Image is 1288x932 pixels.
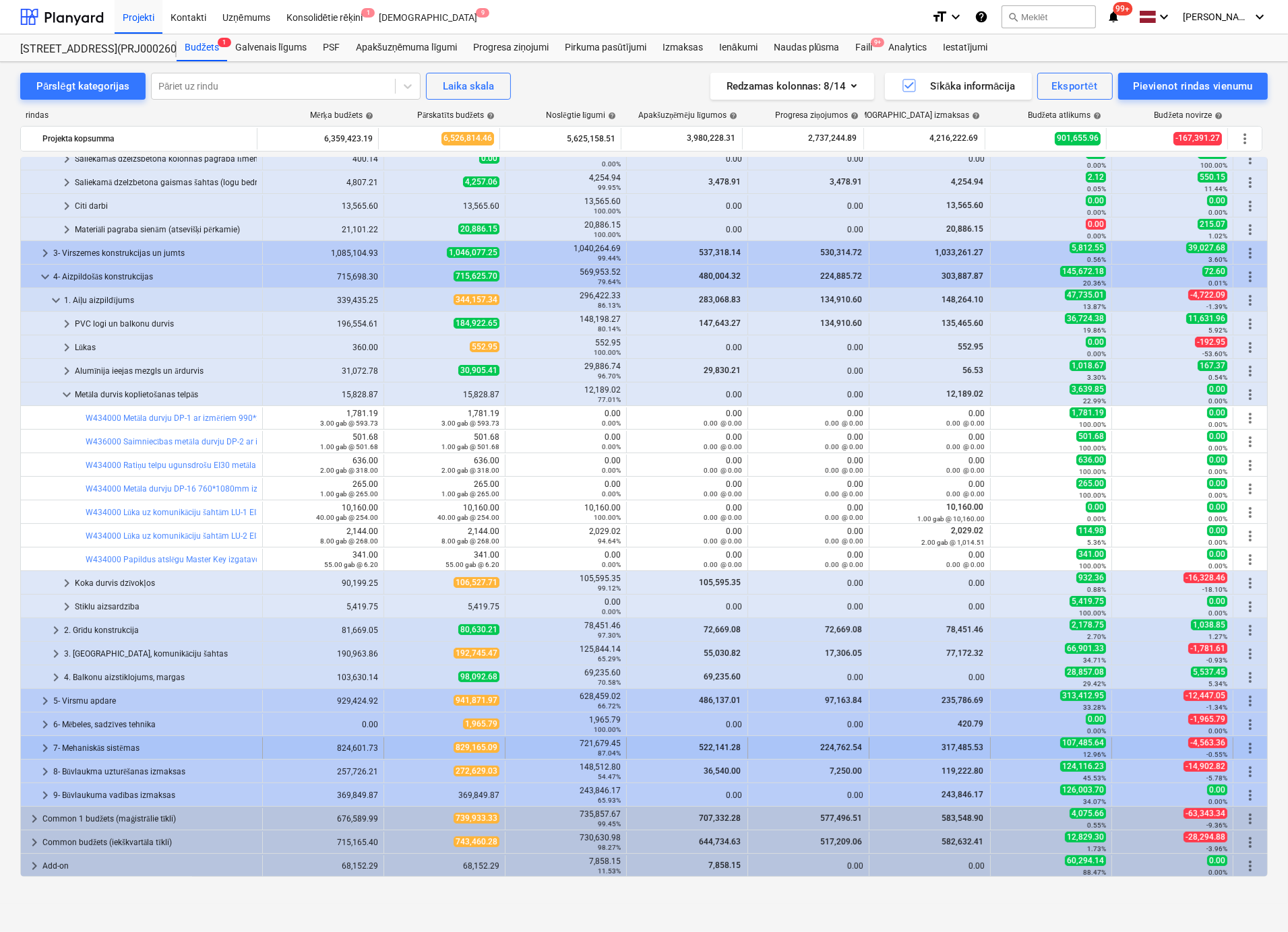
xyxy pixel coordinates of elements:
span: keyboard_arrow_right [37,787,53,803]
button: Laika skala [426,73,511,100]
small: 11.44% [1204,185,1227,193]
div: 0.00 [511,432,621,451]
span: 3,478.91 [828,177,863,187]
small: 0.54% [1208,374,1227,381]
span: [PERSON_NAME] [1183,11,1250,22]
span: Vairāk darbību [1242,693,1258,709]
a: PSF [315,34,348,61]
small: 5.92% [1208,327,1227,334]
div: rindas [20,110,258,121]
span: keyboard_arrow_right [26,858,42,874]
div: 13,565.60 [390,201,499,211]
span: 4,257.06 [463,176,499,187]
div: 15,828.87 [390,390,499,399]
a: Budžets1 [177,34,227,61]
div: Ienākumi [711,34,766,61]
div: Apakšuzņēmēju līgumos [638,110,737,121]
div: 20,886.15 [511,220,621,239]
i: format_size [931,9,948,25]
span: Vairāk darbību [1237,131,1253,147]
small: 0.00% [1087,162,1106,169]
span: keyboard_arrow_down [59,387,75,403]
a: Izmaksas [654,34,711,61]
small: 80.14% [598,325,621,333]
a: W434000 Metāla durvju DP-16 760*1080mm izgatavošana un montāža. [86,484,348,494]
a: Iestatījumi [935,34,995,61]
span: 99+ [1113,2,1133,15]
small: 3.60% [1208,256,1227,263]
a: W434000 Lūka uz komunikāciju šahtām LU-2 EI30 600*1200mm izgatavošana un montāža. [86,531,417,541]
div: 0.00 [754,225,863,234]
span: keyboard_arrow_right [26,834,42,851]
span: Vairāk darbību [1242,528,1258,544]
div: 400.14 [268,154,378,164]
span: Vairāk darbību [1242,811,1258,827]
span: 29,830.21 [702,366,742,375]
a: Apakšuzņēmuma līgumi [348,34,465,61]
span: Vairāk darbību [1242,292,1258,308]
span: Vairāk darbību [1242,646,1258,662]
span: keyboard_arrow_right [48,669,64,686]
span: 715,625.70 [454,271,499,281]
span: 56.53 [961,366,985,375]
span: Vairāk darbību [1242,222,1258,238]
div: Progresa ziņojumi [465,34,557,61]
div: 0.00 [754,343,863,352]
small: 0.00% [1087,350,1106,358]
div: 501.68 [268,432,378,451]
span: -167,391.27 [1173,132,1222,145]
div: 0.00 [632,409,742,428]
span: 134,910.60 [819,319,863,328]
small: 0.01% [1208,279,1227,287]
button: Sīkāka informācija [885,73,1032,100]
span: 11,631.96 [1186,313,1227,324]
a: W434000 Metāla durvju DP-1 ar izmēriem 990*2100mm izgatavošana un montāža atbilstoši projekta dur... [86,413,525,423]
small: 0.00 @ 0.00 [946,420,985,427]
span: keyboard_arrow_right [59,174,75,191]
span: Vairāk darbību [1242,834,1258,851]
small: 22.99% [1083,397,1106,405]
span: help [1091,112,1101,120]
span: keyboard_arrow_right [37,693,53,709]
div: 31,072.78 [268,366,378,376]
span: Vairāk darbību [1242,552,1258,568]
span: 147,643.27 [698,319,742,328]
div: 4- Aizpildošās konstrukcijas [53,266,257,288]
div: 148,198.27 [511,314,621,333]
span: 3,639.85 [1070,384,1106,395]
small: 0.00% [602,160,621,168]
span: 167.37 [1198,360,1227,371]
div: 0.00 [754,201,863,211]
div: Laika skala [443,77,494,95]
span: 283,068.83 [698,295,742,304]
span: Vairāk darbību [1242,174,1258,191]
span: keyboard_arrow_right [59,151,75,167]
span: 0.00 [479,153,499,164]
span: Vairāk darbību [1242,316,1258,332]
div: Pārskatīts budžets [417,110,495,121]
div: 13,565.60 [511,197,621,215]
small: 99.44% [598,255,621,262]
div: 21,101.22 [268,225,378,234]
small: -53.60% [1202,350,1227,358]
div: 12,189.02 [511,385,621,404]
i: keyboard_arrow_down [1252,9,1268,25]
small: 99.95% [598,184,621,191]
small: 0.00% [1087,209,1106,216]
small: 0.00% [602,420,621,427]
span: search [1008,11,1018,22]
div: Sīkāka informācija [901,77,1016,95]
div: 0.00 [632,343,742,352]
span: 550.15 [1198,172,1227,182]
span: 148,264.10 [940,295,985,304]
span: keyboard_arrow_down [37,269,53,285]
span: 1,781.19 [1070,407,1106,418]
span: 72.60 [1202,266,1227,277]
span: 4,254.94 [950,177,985,187]
a: W436000 Saimniecības metāla durvju DP-2 ar izmēriem 860*2100mm izgatavošana un montāža atbilstoši... [86,437,577,446]
i: keyboard_arrow_down [1156,9,1172,25]
span: keyboard_arrow_right [37,764,53,780]
div: Projekta kopsumma [42,128,251,149]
